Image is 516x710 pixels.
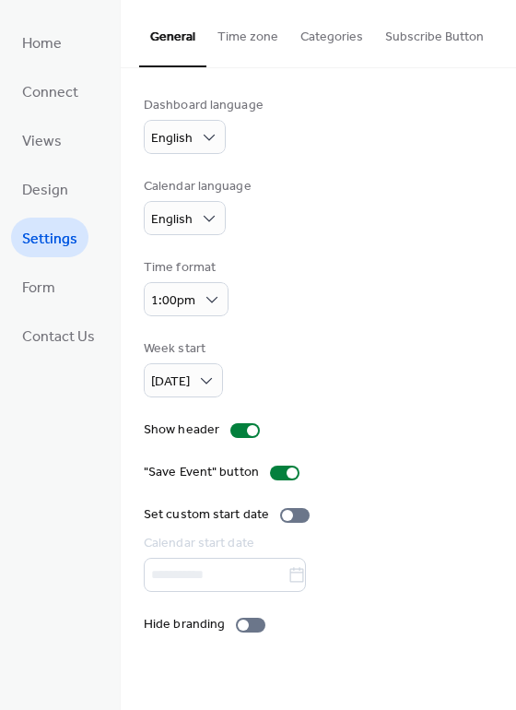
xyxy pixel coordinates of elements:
[11,22,73,62] a: Home
[11,71,89,111] a: Connect
[11,266,66,306] a: Form
[22,78,78,107] span: Connect
[11,120,73,160] a: Views
[11,218,88,257] a: Settings
[22,176,68,205] span: Design
[144,420,219,440] div: Show header
[144,177,252,196] div: Calendar language
[22,225,77,254] span: Settings
[11,169,79,208] a: Design
[144,339,219,359] div: Week start
[144,505,269,525] div: Set custom start date
[22,127,62,156] span: Views
[144,258,225,278] div: Time format
[22,323,95,351] span: Contact Us
[144,615,225,634] div: Hide branding
[144,534,489,553] div: Calendar start date
[151,207,193,232] span: English
[22,30,62,58] span: Home
[151,289,195,314] span: 1:00pm
[22,274,55,302] span: Form
[151,126,193,151] span: English
[144,96,264,115] div: Dashboard language
[144,463,259,482] div: "Save Event" button
[11,315,106,355] a: Contact Us
[151,370,190,395] span: [DATE]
